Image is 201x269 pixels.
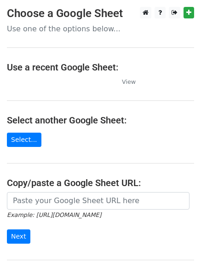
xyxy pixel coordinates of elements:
[7,192,190,210] input: Paste your Google Sheet URL here
[7,211,101,218] small: Example: [URL][DOMAIN_NAME]
[7,7,194,20] h3: Choose a Google Sheet
[7,177,194,188] h4: Copy/paste a Google Sheet URL:
[7,115,194,126] h4: Select another Google Sheet:
[7,133,41,147] a: Select...
[7,229,30,244] input: Next
[7,62,194,73] h4: Use a recent Google Sheet:
[122,78,136,85] small: View
[7,24,194,34] p: Use one of the options below...
[113,77,136,86] a: View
